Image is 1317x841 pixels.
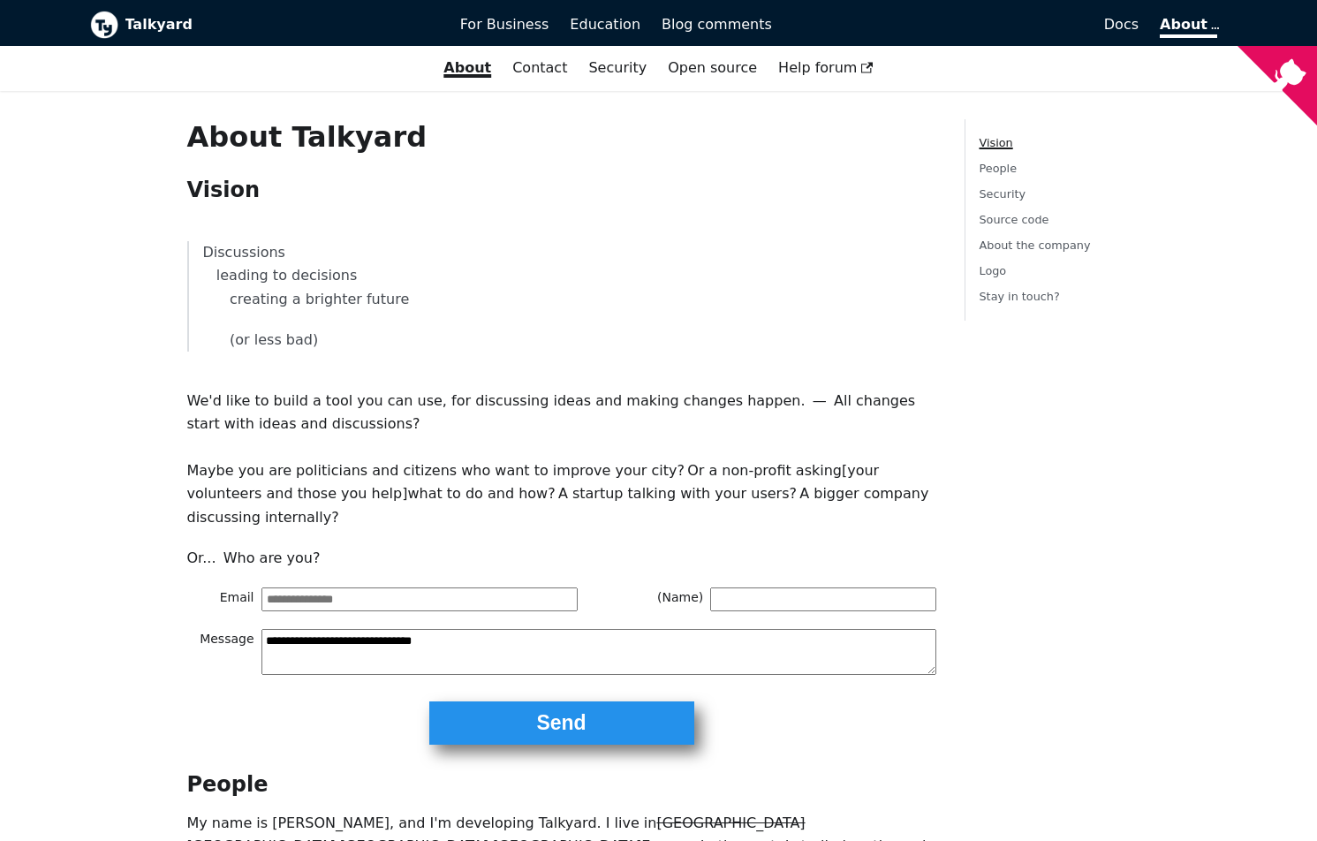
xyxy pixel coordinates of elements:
[433,53,502,83] a: About
[187,119,936,155] h1: About Talkyard
[559,10,651,40] a: Education
[502,53,578,83] a: Contact
[657,53,768,83] a: Open source
[261,629,936,675] textarea: Message
[980,290,1060,303] a: Stay in touch?
[203,241,922,311] p: Discussions leading to decisions creating a brighter future
[187,177,936,203] h2: Vision
[783,10,1149,40] a: Docs
[187,587,261,610] span: Email
[980,162,1018,175] a: People
[429,701,694,745] button: Send
[710,587,935,610] input: (Name)
[980,136,1013,149] a: Vision
[1104,16,1139,33] span: Docs
[980,187,1026,201] a: Security
[656,814,805,831] strike: [GEOGRAPHIC_DATA]
[651,10,783,40] a: Blog comments
[187,771,936,798] h2: People
[980,239,1091,252] a: About the company
[460,16,549,33] span: For Business
[187,459,936,529] p: Maybe you are politicians and citizens who want to improve your city? Or a non-profit asking [you...
[450,10,560,40] a: For Business
[203,329,922,352] p: (or less bad)
[768,53,884,83] a: Help forum
[261,587,578,610] input: Email
[578,53,657,83] a: Security
[980,213,1049,226] a: Source code
[125,13,435,36] b: Talkyard
[980,264,1007,277] a: Logo
[187,629,261,675] span: Message
[187,547,936,570] p: Or... Who are you?
[778,59,874,76] span: Help forum
[570,16,640,33] span: Education
[636,587,710,610] span: (Name)
[90,11,118,39] img: Talkyard logo
[90,11,435,39] a: Talkyard logoTalkyard
[662,16,772,33] span: Blog comments
[1160,16,1216,38] a: About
